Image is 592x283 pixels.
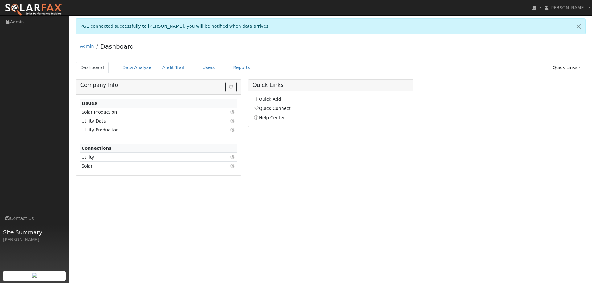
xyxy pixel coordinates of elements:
td: Utility [80,153,212,162]
h5: Company Info [80,82,237,88]
a: Dashboard [100,43,134,50]
a: Data Analyzer [118,62,158,73]
td: Solar Production [80,108,212,117]
i: Click to view [230,119,236,123]
span: Site Summary [3,228,66,237]
img: retrieve [32,273,37,278]
a: Dashboard [76,62,109,73]
i: Click to view [230,155,236,159]
a: Quick Connect [253,106,290,111]
td: Solar [80,162,212,171]
i: Click to view [230,164,236,168]
div: PGE connected successfully to [PERSON_NAME], you will be notified when data arrives [76,18,586,34]
a: Reports [229,62,255,73]
a: Admin [80,44,94,49]
span: [PERSON_NAME] [549,5,586,10]
td: Utility Data [80,117,212,126]
td: Utility Production [80,126,212,135]
a: Quick Add [253,97,281,102]
i: Click to view [230,110,236,114]
img: SolarFax [5,3,63,16]
a: Help Center [253,115,285,120]
a: Quick Links [548,62,586,73]
div: [PERSON_NAME] [3,237,66,243]
a: Users [198,62,220,73]
a: Audit Trail [158,62,189,73]
h5: Quick Links [253,82,409,88]
strong: Connections [81,146,112,151]
i: Click to view [230,128,236,132]
a: Close [572,19,585,34]
strong: Issues [81,101,97,106]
